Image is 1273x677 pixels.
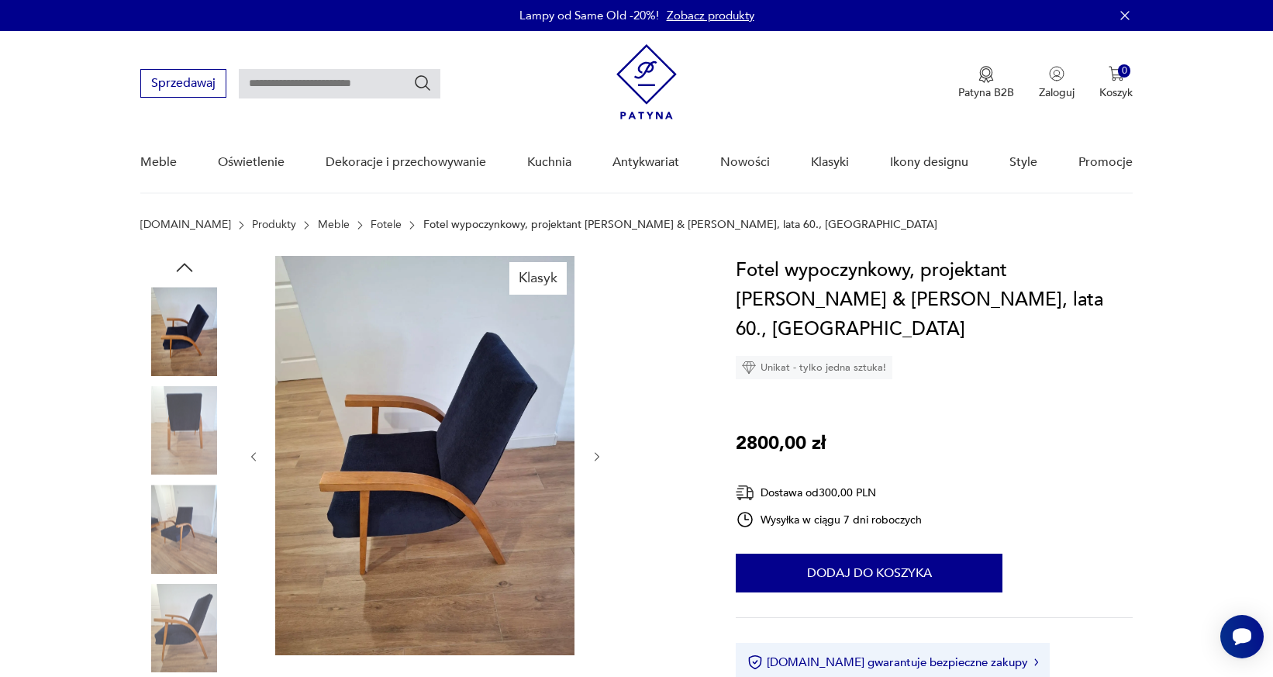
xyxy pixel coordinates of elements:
div: Unikat - tylko jedna sztuka! [736,356,892,379]
a: Oświetlenie [218,133,285,192]
img: Zdjęcie produktu Fotel wypoczynkowy, projektant Lejkowski & Leśniewski, lata 60., Polska [140,584,229,672]
button: [DOMAIN_NAME] gwarantuje bezpieczne zakupy [747,655,1038,670]
img: Ikona certyfikatu [747,655,763,670]
h1: Fotel wypoczynkowy, projektant [PERSON_NAME] & [PERSON_NAME], lata 60., [GEOGRAPHIC_DATA] [736,256,1133,344]
p: Patyna B2B [958,85,1014,100]
img: Zdjęcie produktu Fotel wypoczynkowy, projektant Lejkowski & Leśniewski, lata 60., Polska [275,256,574,655]
a: Produkty [252,219,296,231]
img: Ikona strzałki w prawo [1034,658,1039,666]
p: Fotel wypoczynkowy, projektant [PERSON_NAME] & [PERSON_NAME], lata 60., [GEOGRAPHIC_DATA] [423,219,937,231]
img: Ikona medalu [978,66,994,83]
a: Nowości [720,133,770,192]
img: Zdjęcie produktu Fotel wypoczynkowy, projektant Lejkowski & Leśniewski, lata 60., Polska [140,485,229,573]
img: Ikona diamentu [742,361,756,375]
a: Style [1009,133,1037,192]
a: Promocje [1078,133,1133,192]
img: Patyna - sklep z meblami i dekoracjami vintage [616,44,677,119]
a: Ikona medaluPatyna B2B [958,66,1014,100]
a: Antykwariat [612,133,679,192]
a: Meble [140,133,177,192]
a: Kuchnia [527,133,571,192]
iframe: Smartsupp widget button [1220,615,1264,658]
a: [DOMAIN_NAME] [140,219,231,231]
img: Ikona koszyka [1109,66,1124,81]
a: Dekoracje i przechowywanie [326,133,486,192]
p: Koszyk [1099,85,1133,100]
img: Ikonka użytkownika [1049,66,1064,81]
p: Zaloguj [1039,85,1075,100]
div: 0 [1118,64,1131,78]
button: Szukaj [413,74,432,92]
img: Zdjęcie produktu Fotel wypoczynkowy, projektant Lejkowski & Leśniewski, lata 60., Polska [140,287,229,375]
p: Lampy od Same Old -20%! [519,8,659,23]
a: Klasyki [811,133,849,192]
img: Zdjęcie produktu Fotel wypoczynkowy, projektant Lejkowski & Leśniewski, lata 60., Polska [140,386,229,475]
a: Sprzedawaj [140,79,226,90]
button: 0Koszyk [1099,66,1133,100]
button: Dodaj do koszyka [736,554,1002,592]
p: 2800,00 zł [736,429,826,458]
button: Zaloguj [1039,66,1075,100]
div: Dostawa od 300,00 PLN [736,483,922,503]
a: Fotele [371,219,402,231]
div: Wysyłka w ciągu 7 dni roboczych [736,510,922,529]
img: Ikona dostawy [736,483,754,503]
div: Klasyk [509,262,567,295]
button: Patyna B2B [958,66,1014,100]
a: Zobacz produkty [667,8,754,23]
button: Sprzedawaj [140,69,226,98]
a: Meble [318,219,350,231]
a: Ikony designu [890,133,968,192]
